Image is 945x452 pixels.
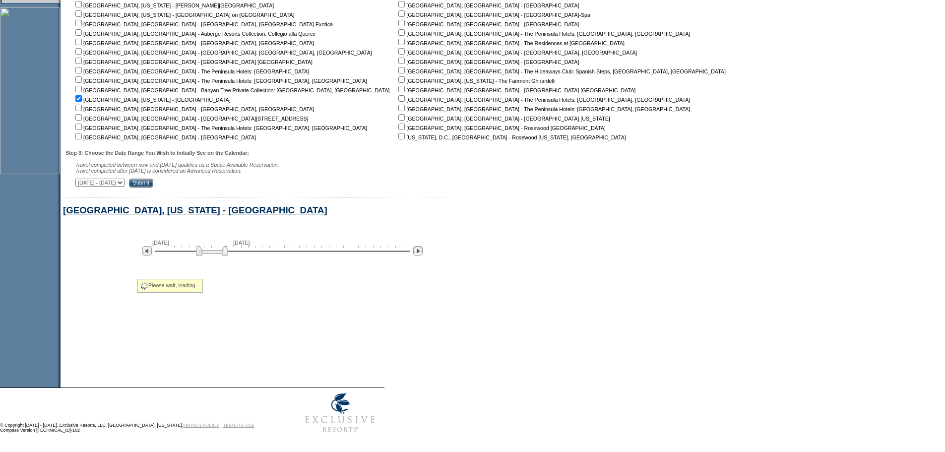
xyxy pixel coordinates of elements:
[396,106,690,112] nobr: [GEOGRAPHIC_DATA], [GEOGRAPHIC_DATA] - The Peninsula Hotels: [GEOGRAPHIC_DATA], [GEOGRAPHIC_DATA]
[233,240,250,246] span: [DATE]
[152,240,169,246] span: [DATE]
[137,279,203,293] div: Please wait, loading...
[73,12,294,18] nobr: [GEOGRAPHIC_DATA], [US_STATE] - [GEOGRAPHIC_DATA] on [GEOGRAPHIC_DATA]
[396,68,726,74] nobr: [GEOGRAPHIC_DATA], [GEOGRAPHIC_DATA] - The Hideaways Club: Spanish Steps, [GEOGRAPHIC_DATA], [GEO...
[183,423,219,428] a: PRIVACY POLICY
[73,59,313,65] nobr: [GEOGRAPHIC_DATA], [GEOGRAPHIC_DATA] - [GEOGRAPHIC_DATA] [GEOGRAPHIC_DATA]
[396,12,590,18] nobr: [GEOGRAPHIC_DATA], [GEOGRAPHIC_DATA] - [GEOGRAPHIC_DATA]-Spa
[396,116,610,122] nobr: [GEOGRAPHIC_DATA], [GEOGRAPHIC_DATA] - [GEOGRAPHIC_DATA] [US_STATE]
[73,78,367,84] nobr: [GEOGRAPHIC_DATA], [GEOGRAPHIC_DATA] - The Peninsula Hotels: [GEOGRAPHIC_DATA], [GEOGRAPHIC_DATA]
[396,21,579,27] nobr: [GEOGRAPHIC_DATA], [GEOGRAPHIC_DATA] - [GEOGRAPHIC_DATA]
[73,134,256,140] nobr: [GEOGRAPHIC_DATA], [GEOGRAPHIC_DATA] - [GEOGRAPHIC_DATA]
[396,59,579,65] nobr: [GEOGRAPHIC_DATA], [GEOGRAPHIC_DATA] - [GEOGRAPHIC_DATA]
[140,282,148,290] img: spinner2.gif
[396,40,625,46] nobr: [GEOGRAPHIC_DATA], [GEOGRAPHIC_DATA] - The Residences at [GEOGRAPHIC_DATA]
[73,31,315,37] nobr: [GEOGRAPHIC_DATA], [GEOGRAPHIC_DATA] - Auberge Resorts Collection: Collegio alla Querce
[396,2,579,8] nobr: [GEOGRAPHIC_DATA], [GEOGRAPHIC_DATA] - [GEOGRAPHIC_DATA]
[396,31,690,37] nobr: [GEOGRAPHIC_DATA], [GEOGRAPHIC_DATA] - The Peninsula Hotels: [GEOGRAPHIC_DATA], [GEOGRAPHIC_DATA]
[65,150,249,156] b: Step 3: Choose the Date Range You Wish to Initially See on the Calendar:
[396,78,555,84] nobr: [GEOGRAPHIC_DATA], [US_STATE] - The Fairmont Ghirardelli
[129,179,153,188] input: Submit
[142,246,152,256] img: Previous
[413,246,423,256] img: Next
[75,168,242,174] nobr: Travel completed after [DATE] is considered an Advanced Reservation.
[223,423,254,428] a: TERMS OF USE
[396,87,635,93] nobr: [GEOGRAPHIC_DATA], [GEOGRAPHIC_DATA] - [GEOGRAPHIC_DATA] [GEOGRAPHIC_DATA]
[75,162,279,168] span: Travel completed between now and [DATE] qualifies as a Space Available Reservation.
[396,134,626,140] nobr: [US_STATE], D.C., [GEOGRAPHIC_DATA] - Rosewood [US_STATE], [GEOGRAPHIC_DATA]
[396,125,605,131] nobr: [GEOGRAPHIC_DATA], [GEOGRAPHIC_DATA] - Rosewood [GEOGRAPHIC_DATA]
[63,205,327,215] a: [GEOGRAPHIC_DATA], [US_STATE] - [GEOGRAPHIC_DATA]
[73,50,372,56] nobr: [GEOGRAPHIC_DATA], [GEOGRAPHIC_DATA] - [GEOGRAPHIC_DATA]: [GEOGRAPHIC_DATA], [GEOGRAPHIC_DATA]
[73,68,309,74] nobr: [GEOGRAPHIC_DATA], [GEOGRAPHIC_DATA] - The Peninsula Hotels: [GEOGRAPHIC_DATA]
[73,97,231,103] nobr: [GEOGRAPHIC_DATA], [US_STATE] - [GEOGRAPHIC_DATA]
[396,97,690,103] nobr: [GEOGRAPHIC_DATA], [GEOGRAPHIC_DATA] - The Peninsula Hotels: [GEOGRAPHIC_DATA], [GEOGRAPHIC_DATA]
[73,106,314,112] nobr: [GEOGRAPHIC_DATA], [GEOGRAPHIC_DATA] - [GEOGRAPHIC_DATA], [GEOGRAPHIC_DATA]
[396,50,637,56] nobr: [GEOGRAPHIC_DATA], [GEOGRAPHIC_DATA] - [GEOGRAPHIC_DATA], [GEOGRAPHIC_DATA]
[73,40,314,46] nobr: [GEOGRAPHIC_DATA], [GEOGRAPHIC_DATA] - [GEOGRAPHIC_DATA], [GEOGRAPHIC_DATA]
[73,125,367,131] nobr: [GEOGRAPHIC_DATA], [GEOGRAPHIC_DATA] - The Peninsula Hotels: [GEOGRAPHIC_DATA], [GEOGRAPHIC_DATA]
[73,21,333,27] nobr: [GEOGRAPHIC_DATA], [GEOGRAPHIC_DATA] - [GEOGRAPHIC_DATA], [GEOGRAPHIC_DATA] Exotica
[73,87,389,93] nobr: [GEOGRAPHIC_DATA], [GEOGRAPHIC_DATA] - Banyan Tree Private Collection: [GEOGRAPHIC_DATA], [GEOGRA...
[296,388,384,438] img: Exclusive Resorts
[73,2,274,8] nobr: [GEOGRAPHIC_DATA], [US_STATE] - [PERSON_NAME][GEOGRAPHIC_DATA]
[73,116,309,122] nobr: [GEOGRAPHIC_DATA], [GEOGRAPHIC_DATA] - [GEOGRAPHIC_DATA][STREET_ADDRESS]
